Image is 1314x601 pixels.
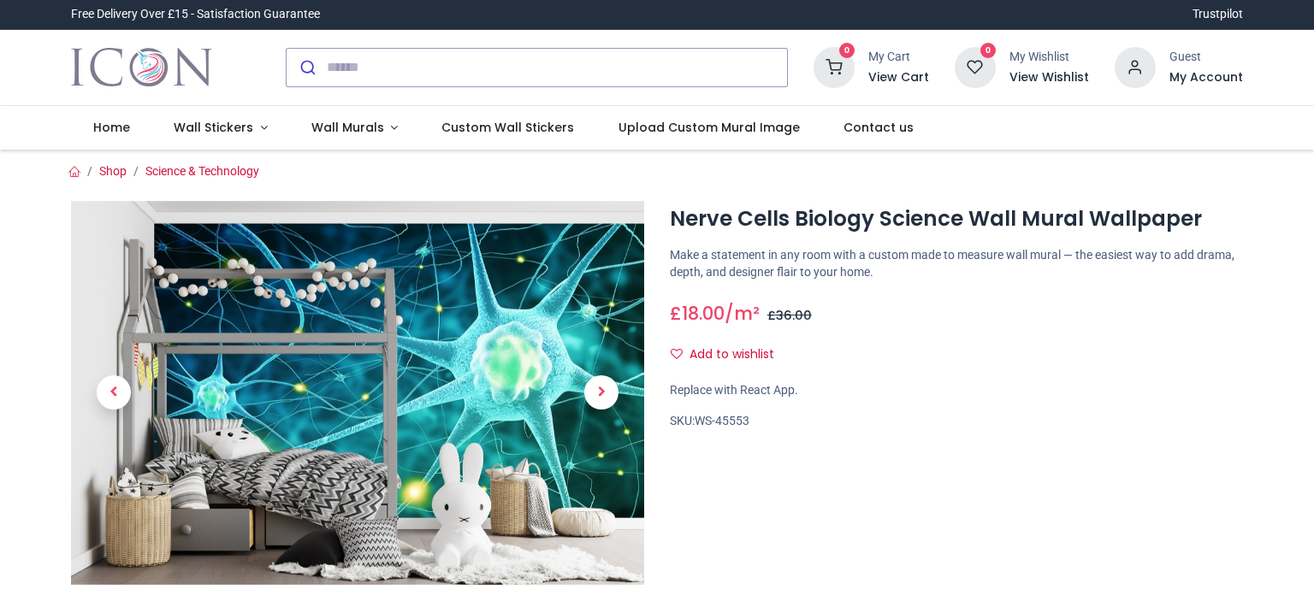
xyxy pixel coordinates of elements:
div: SKU: [670,413,1243,430]
span: 18.00 [682,301,725,326]
div: Guest [1169,49,1243,66]
a: Next [559,258,644,527]
span: Custom Wall Stickers [441,119,574,136]
img: Icon Wall Stickers [71,44,212,91]
span: Next [584,375,619,410]
a: Wall Stickers [151,106,289,150]
a: View Cart [868,69,929,86]
a: Science & Technology [145,164,259,178]
a: Previous [71,258,157,527]
a: My Account [1169,69,1243,86]
a: Shop [99,164,127,178]
button: Submit [287,49,327,86]
sup: 0 [839,43,855,59]
img: Nerve Cells Biology Science Wall Mural Wallpaper [71,201,644,585]
i: Add to wishlist [671,348,683,360]
a: Logo of Icon Wall Stickers [71,44,212,91]
p: Make a statement in any room with a custom made to measure wall mural — the easiest way to add dr... [670,247,1243,280]
a: View Wishlist [1009,69,1089,86]
div: Free Delivery Over £15 - Satisfaction Guarantee [71,6,320,23]
a: 0 [814,59,855,73]
a: Trustpilot [1193,6,1243,23]
span: 36.00 [776,307,812,324]
span: £ [670,301,725,326]
sup: 0 [980,43,997,59]
span: Upload Custom Mural Image [619,119,800,136]
span: Wall Murals [311,119,384,136]
a: 0 [955,59,996,73]
span: Home [93,119,130,136]
span: WS-45553 [695,414,749,427]
span: £ [767,307,812,324]
div: My Wishlist [1009,49,1089,66]
span: Previous [97,375,131,410]
span: Contact us [843,119,914,136]
div: My Cart [868,49,929,66]
h1: Nerve Cells Biology Science Wall Mural Wallpaper [670,204,1243,233]
span: Wall Stickers [174,119,253,136]
div: Replace with React App. [670,382,1243,399]
span: /m² [725,301,760,326]
button: Add to wishlistAdd to wishlist [670,340,789,369]
a: Wall Murals [289,106,420,150]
